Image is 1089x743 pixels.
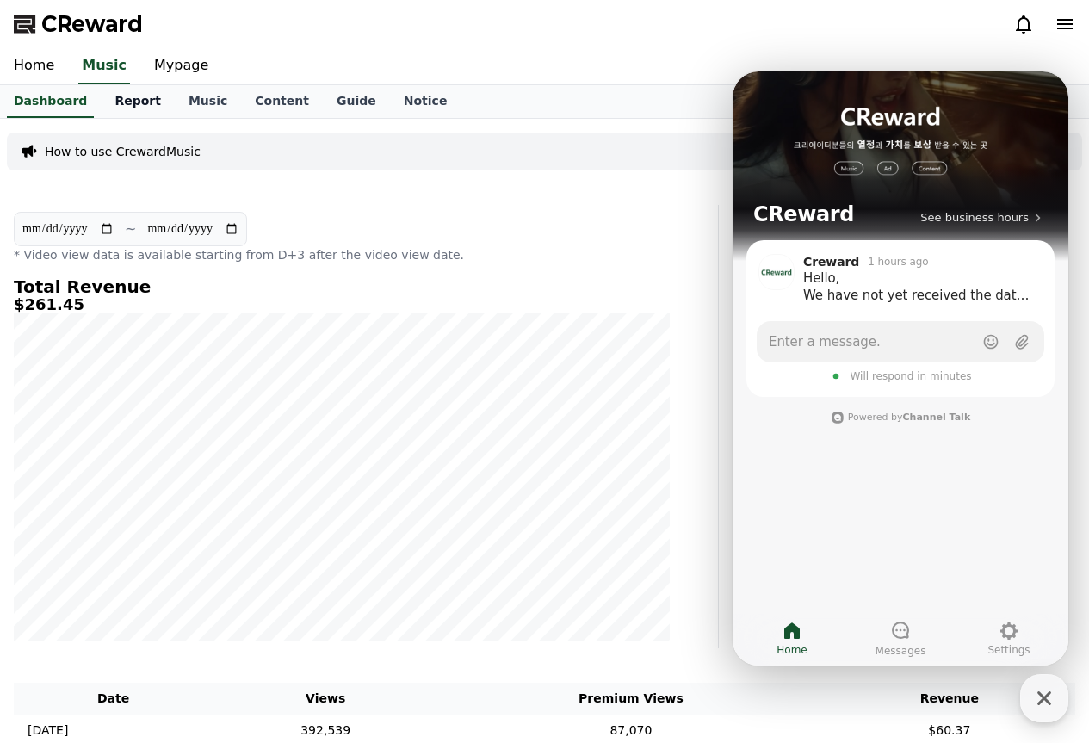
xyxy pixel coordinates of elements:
[241,85,323,118] a: Content
[14,296,670,313] h5: $261.45
[14,246,670,263] p: * Video view data is available starting from D+3 after the video view date.
[390,85,461,118] a: Notice
[41,10,143,38] span: CReward
[125,219,136,239] p: ~
[78,48,130,84] a: Music
[733,71,1068,666] iframe: Channel chat
[7,85,94,118] a: Dashboard
[14,683,213,715] th: Date
[824,683,1075,715] th: Revenue
[14,10,143,38] a: CReward
[14,277,670,296] h4: Total Revenue
[28,721,68,740] p: [DATE]
[213,683,438,715] th: Views
[438,683,824,715] th: Premium Views
[140,48,222,84] a: Mypage
[323,85,390,118] a: Guide
[175,85,241,118] a: Music
[101,85,175,118] a: Report
[45,143,201,160] a: How to use CrewardMusic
